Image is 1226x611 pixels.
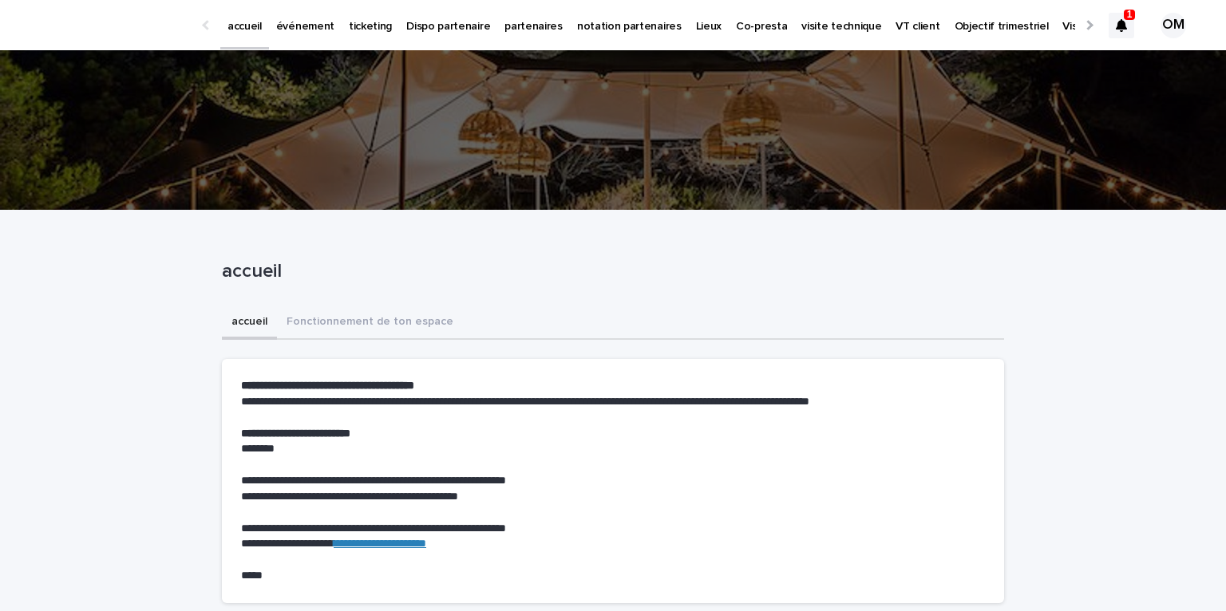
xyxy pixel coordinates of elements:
[1109,13,1134,38] div: 1
[277,306,463,340] button: Fonctionnement de ton espace
[222,306,277,340] button: accueil
[1127,9,1133,20] p: 1
[1161,13,1186,38] div: OM
[32,10,187,41] img: Ls34BcGeRexTGTNfXpUC
[222,260,998,283] p: accueil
